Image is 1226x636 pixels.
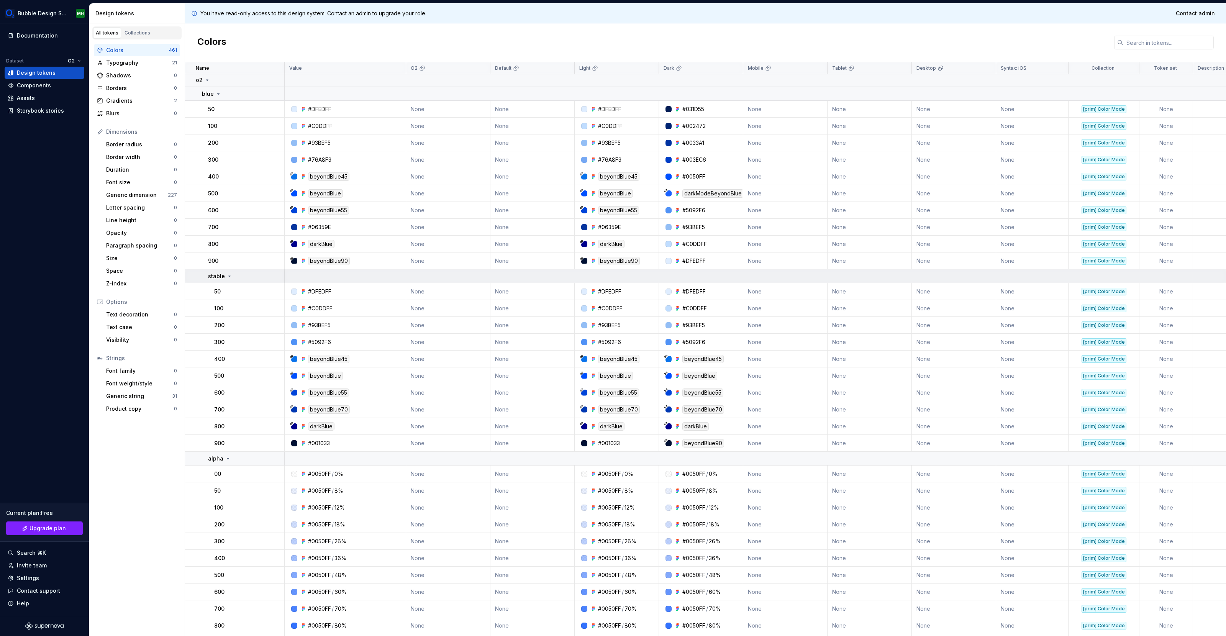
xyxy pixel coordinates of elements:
div: 21 [172,60,177,66]
div: Gradients [106,97,174,105]
a: Paragraph spacing0 [103,239,180,252]
td: None [406,134,490,151]
div: Dataset [6,58,24,64]
button: Bubble Design SystemMH [2,5,87,21]
p: 100 [214,305,223,312]
td: None [912,101,996,118]
div: [prim] Color Mode [1082,223,1126,231]
div: 2 [174,98,177,104]
div: Size [106,254,174,262]
a: Opacity0 [103,227,180,239]
td: None [1139,168,1193,185]
td: None [490,252,575,269]
p: Collection [1092,65,1115,71]
p: O2 [411,65,418,71]
div: beyondBlue90 [308,257,350,265]
td: None [996,236,1069,252]
div: #C0DDFF [308,305,333,312]
p: 700 [208,223,218,231]
a: Components [5,79,84,92]
p: 300 [208,156,218,164]
div: [prim] Color Mode [1082,139,1126,147]
div: 0 [174,337,177,343]
p: Light [579,65,590,71]
td: None [828,300,912,317]
td: None [743,185,828,202]
a: Font size0 [103,176,180,189]
div: Typography [106,59,172,67]
td: None [912,185,996,202]
div: Z-index [106,280,174,287]
h2: Colors [197,36,226,49]
td: None [406,168,490,185]
td: None [406,219,490,236]
p: 200 [208,139,218,147]
a: Visibility0 [103,334,180,346]
td: None [828,283,912,300]
div: 0 [174,85,177,91]
p: Dark [664,65,674,71]
div: 0 [174,167,177,173]
div: darkModeBeyondBlue [682,189,744,198]
td: None [743,300,828,317]
p: o2 [196,76,203,84]
div: 31 [172,393,177,399]
div: Duration [106,166,174,174]
div: Line height [106,216,174,224]
td: None [996,219,1069,236]
td: None [490,202,575,219]
td: None [996,317,1069,334]
a: Product copy0 [103,403,180,415]
div: #93BEF5 [598,321,621,329]
td: None [996,283,1069,300]
div: #C0DDFF [598,122,623,130]
div: Shadows [106,72,174,79]
p: 500 [208,190,218,197]
td: None [490,236,575,252]
div: #5092F6 [682,338,705,346]
div: Border radius [106,141,174,148]
td: None [1139,151,1193,168]
div: Design tokens [17,69,56,77]
div: MH [77,10,84,16]
button: Contact support [5,585,84,597]
a: Settings [5,572,84,584]
td: None [490,151,575,168]
td: None [828,118,912,134]
div: [prim] Color Mode [1082,173,1126,180]
td: None [996,151,1069,168]
td: None [743,334,828,351]
div: Options [106,298,177,306]
td: None [743,252,828,269]
td: None [743,283,828,300]
td: None [743,151,828,168]
div: Design tokens [95,10,182,17]
div: #DFEDFF [682,288,706,295]
p: blue [202,90,214,98]
a: Z-index0 [103,277,180,290]
td: None [912,202,996,219]
td: None [828,168,912,185]
td: None [828,202,912,219]
div: Generic string [106,392,172,400]
div: #C0DDFF [682,240,707,248]
a: Font weight/style0 [103,377,180,390]
td: None [996,185,1069,202]
div: #5092F6 [682,207,705,214]
div: Storybook stories [17,107,64,115]
div: Product copy [106,405,174,413]
a: Border width0 [103,151,180,163]
a: Documentation [5,30,84,42]
div: beyondBlue90 [598,257,640,265]
div: Settings [17,574,39,582]
td: None [406,300,490,317]
div: #DFEDFF [598,105,621,113]
div: #C0DDFF [682,305,707,312]
td: None [490,101,575,118]
div: 0 [174,141,177,148]
div: Generic dimension [106,191,168,199]
td: None [743,202,828,219]
input: Search in tokens... [1123,36,1214,49]
a: Gradients2 [94,95,180,107]
div: #5092F6 [598,338,621,346]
